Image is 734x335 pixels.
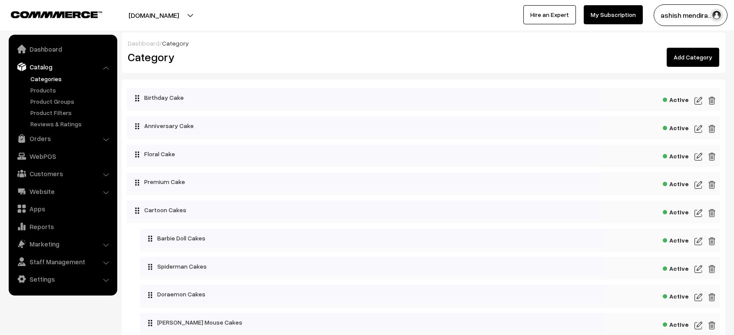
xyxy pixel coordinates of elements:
[11,201,114,217] a: Apps
[694,208,702,218] img: edit
[98,4,209,26] button: [DOMAIN_NAME]
[11,219,114,234] a: Reports
[127,200,136,217] button: Collapse
[663,93,689,104] span: Active
[140,313,604,332] div: [PERSON_NAME] Mouse Cakes
[663,177,689,188] span: Active
[11,9,87,19] a: COMMMERCE
[694,151,702,162] img: edit
[162,39,189,47] span: Category
[694,236,702,246] img: edit
[694,264,702,274] img: edit
[663,122,689,132] span: Active
[708,236,716,246] img: edit
[128,39,159,47] a: Dashboard
[708,320,716,331] img: edit
[135,151,140,158] img: drag
[140,257,604,276] div: Spiderman Cakes
[28,119,114,128] a: Reviews & Ratings
[11,59,114,75] a: Catalog
[28,97,114,106] a: Product Groups
[667,48,719,67] a: Add Category
[11,236,114,252] a: Marketing
[135,95,140,102] img: drag
[11,166,114,181] a: Customers
[28,108,114,117] a: Product Filters
[148,263,153,270] img: drag
[28,74,114,83] a: Categories
[11,254,114,269] a: Staff Management
[11,271,114,287] a: Settings
[11,131,114,146] a: Orders
[128,39,719,48] div: /
[148,319,153,326] img: drag
[523,5,576,24] a: Hire an Expert
[654,4,727,26] button: ashish mendira…
[708,264,716,274] img: edit
[663,234,689,245] span: Active
[694,320,702,331] img: edit
[11,184,114,199] a: Website
[663,262,689,273] span: Active
[708,180,716,190] img: edit
[128,50,417,64] h2: Category
[11,41,114,57] a: Dashboard
[140,285,604,304] div: Doraemon Cakes
[694,95,702,106] img: edit
[127,88,602,107] div: Birthday Cake
[148,292,153,299] img: drag
[694,124,702,134] img: edit
[11,11,102,18] img: COMMMERCE
[694,180,702,190] img: edit
[708,124,716,134] img: edit
[127,200,602,220] div: Cartoon Cakes
[135,123,140,130] img: drag
[663,318,689,329] span: Active
[708,208,716,218] img: edit
[127,172,602,191] div: Premium Cake
[11,148,114,164] a: WebPOS
[135,207,140,214] img: drag
[663,290,689,301] span: Active
[127,116,602,135] div: Anniversary Cake
[135,179,140,186] img: drag
[584,5,643,24] a: My Subscription
[28,85,114,95] a: Products
[663,206,689,217] span: Active
[708,151,716,162] img: edit
[694,292,702,302] img: edit
[708,292,716,302] img: edit
[710,9,723,22] img: user
[708,95,716,106] img: edit
[140,229,604,248] div: Barbie Doll Cakes
[663,150,689,161] span: Active
[127,145,602,164] div: Floral Cake
[148,235,153,242] img: drag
